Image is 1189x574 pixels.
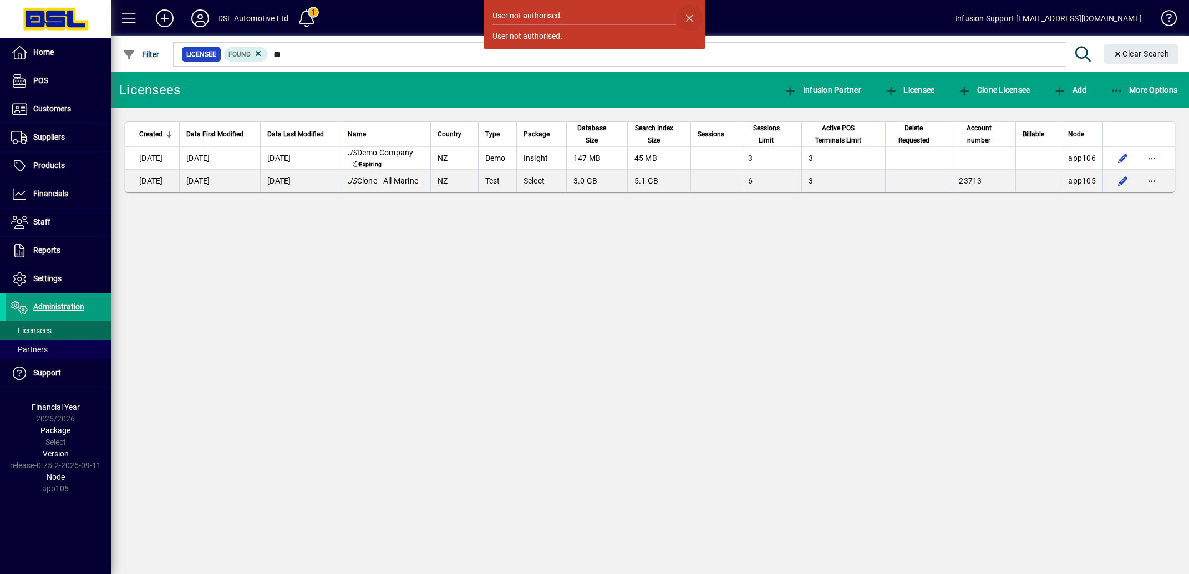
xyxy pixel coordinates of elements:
[33,246,60,255] span: Reports
[566,147,627,170] td: 147 MB
[1023,128,1044,140] span: Billable
[147,8,182,28] button: Add
[1114,172,1132,190] button: Edit
[958,85,1030,94] span: Clone Licensee
[6,152,111,180] a: Products
[1068,176,1096,185] span: app105.prod.infusionbusinesssoftware.com
[186,128,253,140] div: Data First Modified
[6,39,111,67] a: Home
[348,128,424,140] div: Name
[1053,85,1086,94] span: Add
[478,147,516,170] td: Demo
[182,8,218,28] button: Profile
[698,128,724,140] span: Sessions
[348,148,414,157] span: Demo Company
[6,265,111,293] a: Settings
[524,128,560,140] div: Package
[123,50,160,59] span: Filter
[573,122,611,146] span: Database Size
[33,274,62,283] span: Settings
[350,160,384,169] span: Expiring
[885,85,935,94] span: Licensee
[955,9,1142,27] div: Infusion Support [EMAIL_ADDRESS][DOMAIN_NAME]
[33,368,61,377] span: Support
[348,148,357,157] em: JS
[32,403,80,412] span: Financial Year
[267,128,334,140] div: Data Last Modified
[33,48,54,57] span: Home
[1068,128,1084,140] span: Node
[43,449,69,458] span: Version
[1143,172,1161,190] button: More options
[11,326,52,335] span: Licensees
[33,189,68,198] span: Financials
[634,122,684,146] div: Search Index Size
[260,170,341,192] td: [DATE]
[634,122,674,146] span: Search Index Size
[139,128,162,140] span: Created
[524,128,550,140] span: Package
[801,170,885,192] td: 3
[179,170,260,192] td: [DATE]
[516,147,566,170] td: Insight
[959,122,1009,146] div: Account number
[892,122,936,146] span: Delete Requested
[47,473,65,481] span: Node
[1153,2,1175,38] a: Knowledge Base
[1104,44,1178,64] button: Clear
[438,128,461,140] span: Country
[430,170,478,192] td: NZ
[6,321,111,340] a: Licensees
[627,170,690,192] td: 5.1 GB
[698,128,734,140] div: Sessions
[1050,80,1089,100] button: Add
[267,128,324,140] span: Data Last Modified
[6,95,111,123] a: Customers
[348,176,418,185] span: Clone - All Marine
[1023,128,1054,140] div: Billable
[748,122,785,146] span: Sessions Limit
[781,80,864,100] button: Infusion Partner
[516,170,566,192] td: Select
[6,180,111,208] a: Financials
[748,122,795,146] div: Sessions Limit
[33,76,48,85] span: POS
[218,9,288,27] div: DSL Automotive Ltd
[1068,154,1096,162] span: app106.prod.infusionbusinesssoftware.com
[125,147,179,170] td: [DATE]
[139,128,172,140] div: Created
[120,44,162,64] button: Filter
[6,67,111,95] a: POS
[741,170,801,192] td: 6
[228,50,251,58] span: Found
[1113,49,1170,58] span: Clear Search
[801,147,885,170] td: 3
[6,359,111,387] a: Support
[566,170,627,192] td: 3.0 GB
[959,122,999,146] span: Account number
[892,122,946,146] div: Delete Requested
[6,209,111,236] a: Staff
[33,302,84,311] span: Administration
[125,170,179,192] td: [DATE]
[40,426,70,435] span: Package
[882,80,938,100] button: Licensee
[11,345,48,354] span: Partners
[260,147,341,170] td: [DATE]
[348,176,357,185] em: JS
[478,170,516,192] td: Test
[1107,80,1181,100] button: More Options
[627,147,690,170] td: 45 MB
[186,49,216,60] span: Licensee
[809,122,878,146] div: Active POS Terminals Limit
[6,340,111,359] a: Partners
[573,122,621,146] div: Database Size
[33,217,50,226] span: Staff
[809,122,868,146] span: Active POS Terminals Limit
[224,47,268,62] mat-chip: Found Status: Found
[6,237,111,265] a: Reports
[438,128,471,140] div: Country
[1110,85,1178,94] span: More Options
[485,128,500,140] span: Type
[179,147,260,170] td: [DATE]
